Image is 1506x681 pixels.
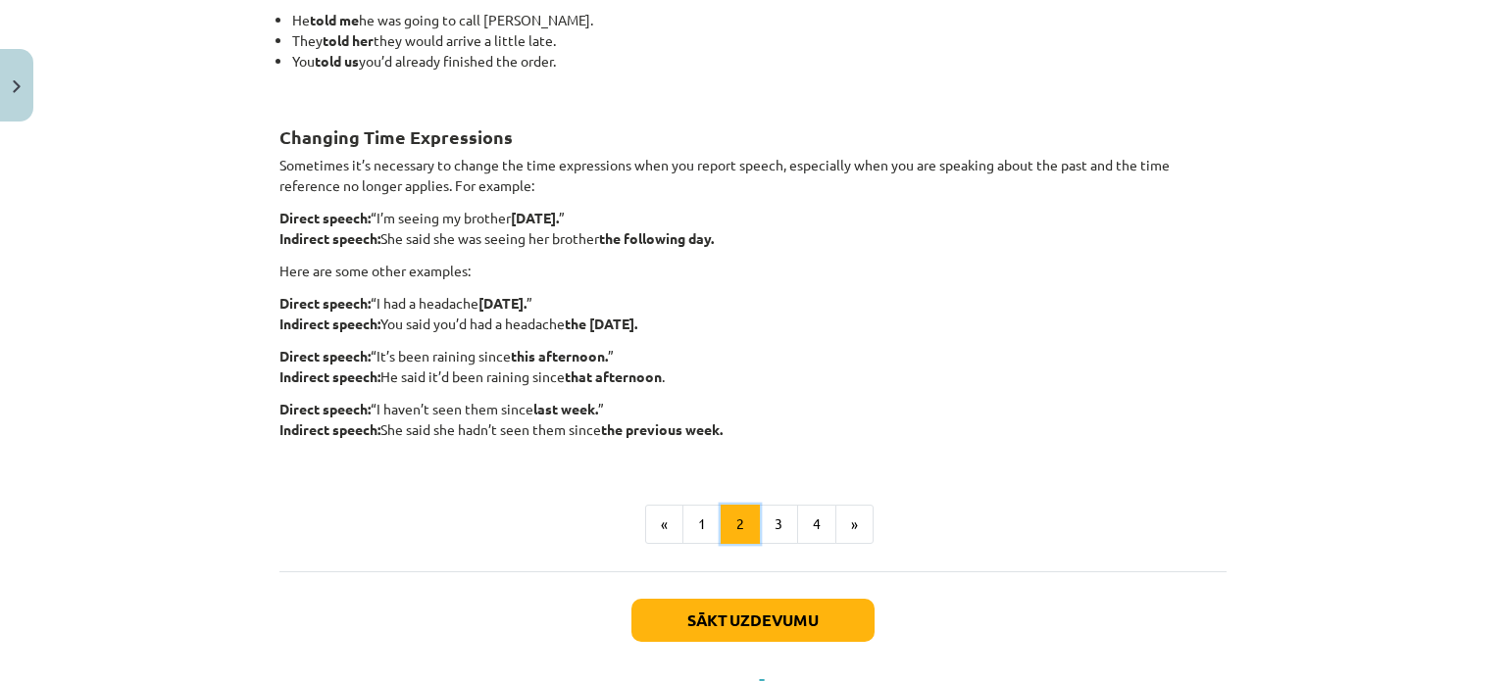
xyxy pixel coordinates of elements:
p: “It’s been raining since ” He said it’d been raining since . [279,346,1227,387]
strong: Direct speech: [279,400,371,417]
li: You you’d already finished the order. [292,51,1227,92]
button: 3 [759,505,798,544]
strong: Indirect speech: [279,420,380,438]
p: “I haven’t seen them since ” She said she hadn’t seen them since [279,399,1227,461]
button: Sākt uzdevumu [631,599,875,642]
strong: that afternoon [565,367,662,385]
strong: Direct speech: [279,294,371,312]
img: icon-close-lesson-0947bae3869378f0d4975bcd49f059093ad1ed9edebbc8119c70593378902aed.svg [13,80,21,93]
strong: told me [310,11,359,28]
p: “I had a headache ” You said you’d had a headache [279,293,1227,334]
strong: last week. [533,400,598,417]
strong: Indirect speech: [279,315,380,332]
li: He he was going to call [PERSON_NAME]. [292,10,1227,30]
button: 4 [797,505,836,544]
button: 1 [682,505,722,544]
button: » [835,505,874,544]
strong: told us [315,52,359,70]
strong: the previous week. [601,420,723,438]
nav: Page navigation example [279,505,1227,544]
strong: the [DATE]. [565,315,637,332]
strong: Indirect speech: [279,229,380,247]
button: 2 [721,505,760,544]
strong: Direct speech: [279,347,371,365]
p: Here are some other examples: [279,261,1227,281]
p: “I’m seeing my brother ” She said she was seeing her brother [279,208,1227,249]
strong: Direct speech: [279,209,371,226]
button: « [645,505,683,544]
strong: told her [323,31,374,49]
strong: [DATE]. [478,294,527,312]
strong: the following day. [599,229,714,247]
strong: [DATE]. [511,209,559,226]
li: They they would arrive a little late. [292,30,1227,51]
strong: Changing Time Expressions [279,125,513,148]
strong: Indirect speech: [279,367,380,385]
strong: this afternoon. [511,347,608,365]
p: Sometimes it’s necessary to change the time expressions when you report speech, especially when y... [279,155,1227,196]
